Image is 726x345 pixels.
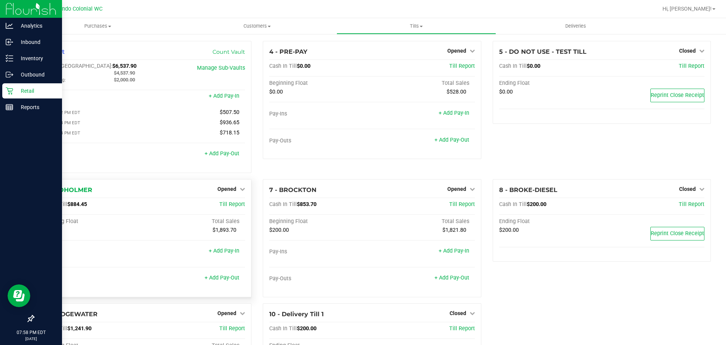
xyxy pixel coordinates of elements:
[372,218,475,225] div: Total Sales
[269,275,372,282] div: Pay-Outs
[13,70,59,79] p: Outbound
[499,186,557,194] span: 8 - BROKE-DIESEL
[143,218,245,225] div: Total Sales
[269,201,297,208] span: Cash In Till
[213,227,236,233] span: $1,893.70
[220,119,239,126] span: $936.65
[219,325,245,332] a: Till Report
[112,63,137,69] span: $6,537.90
[269,80,372,87] div: Beginning Float
[205,150,239,157] a: + Add Pay-Out
[269,311,324,318] span: 10 - Delivery Till 1
[40,186,92,194] span: 6 - BROHOLMER
[496,18,655,34] a: Deliveries
[269,137,372,144] div: Pay-Outs
[114,77,135,83] span: $2,000.00
[499,227,519,233] span: $200.00
[209,93,239,99] a: + Add Pay-In
[527,201,546,208] span: $200.00
[13,37,59,47] p: Inbound
[651,92,704,98] span: Reprint Close Receipt
[269,48,307,55] span: 4 - PRE-PAY
[13,21,59,30] p: Analytics
[499,218,602,225] div: Ending Float
[18,18,177,34] a: Purchases
[213,48,245,55] a: Count Vault
[6,22,13,30] inline-svg: Analytics
[527,63,540,69] span: $0.00
[269,89,283,95] span: $0.00
[6,38,13,46] inline-svg: Inbound
[269,63,297,69] span: Cash In Till
[442,227,466,233] span: $1,821.80
[40,275,143,282] div: Pay-Outs
[114,70,135,76] span: $4,537.90
[449,201,475,208] a: Till Report
[650,89,704,102] button: Reprint Close Receipt
[679,201,704,208] a: Till Report
[177,18,337,34] a: Customers
[297,201,316,208] span: $853.70
[178,23,336,30] span: Customers
[67,201,87,208] span: $884.45
[269,186,316,194] span: 7 - BROCKTON
[217,186,236,192] span: Opened
[269,248,372,255] div: Pay-Ins
[499,63,527,69] span: Cash In Till
[449,63,475,69] a: Till Report
[197,65,245,71] a: Manage Sub-Vaults
[434,137,469,143] a: + Add Pay-Out
[447,48,466,54] span: Opened
[447,186,466,192] span: Opened
[13,54,59,63] p: Inventory
[209,248,239,254] a: + Add Pay-In
[439,248,469,254] a: + Add Pay-In
[67,325,92,332] span: $1,241.90
[205,275,239,281] a: + Add Pay-Out
[269,111,372,117] div: Pay-Ins
[220,130,239,136] span: $718.15
[555,23,596,30] span: Deliveries
[40,311,98,318] span: 9 - BRIDGEWATER
[447,89,466,95] span: $528.00
[662,6,712,12] span: Hi, [PERSON_NAME]!
[40,218,143,225] div: Beginning Float
[220,109,239,116] span: $507.50
[40,94,143,100] div: Pay-Ins
[6,87,13,95] inline-svg: Retail
[449,325,475,332] a: Till Report
[337,23,495,30] span: Tills
[52,6,102,12] span: Orlando Colonial WC
[499,48,586,55] span: 5 - DO NOT USE - TEST TILL
[40,248,143,255] div: Pay-Ins
[679,186,696,192] span: Closed
[13,86,59,95] p: Retail
[372,80,475,87] div: Total Sales
[434,275,469,281] a: + Add Pay-Out
[219,201,245,208] a: Till Report
[269,325,297,332] span: Cash In Till
[6,55,13,62] inline-svg: Inventory
[6,103,13,111] inline-svg: Reports
[651,230,704,237] span: Reprint Close Receipt
[8,284,30,307] iframe: Resource center
[18,23,177,30] span: Purchases
[269,227,289,233] span: $200.00
[650,227,704,240] button: Reprint Close Receipt
[297,325,316,332] span: $200.00
[297,63,310,69] span: $0.00
[217,310,236,316] span: Opened
[3,336,59,342] p: [DATE]
[679,63,704,69] a: Till Report
[40,151,143,158] div: Pay-Outs
[3,329,59,336] p: 07:58 PM EDT
[679,48,696,54] span: Closed
[13,103,59,112] p: Reports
